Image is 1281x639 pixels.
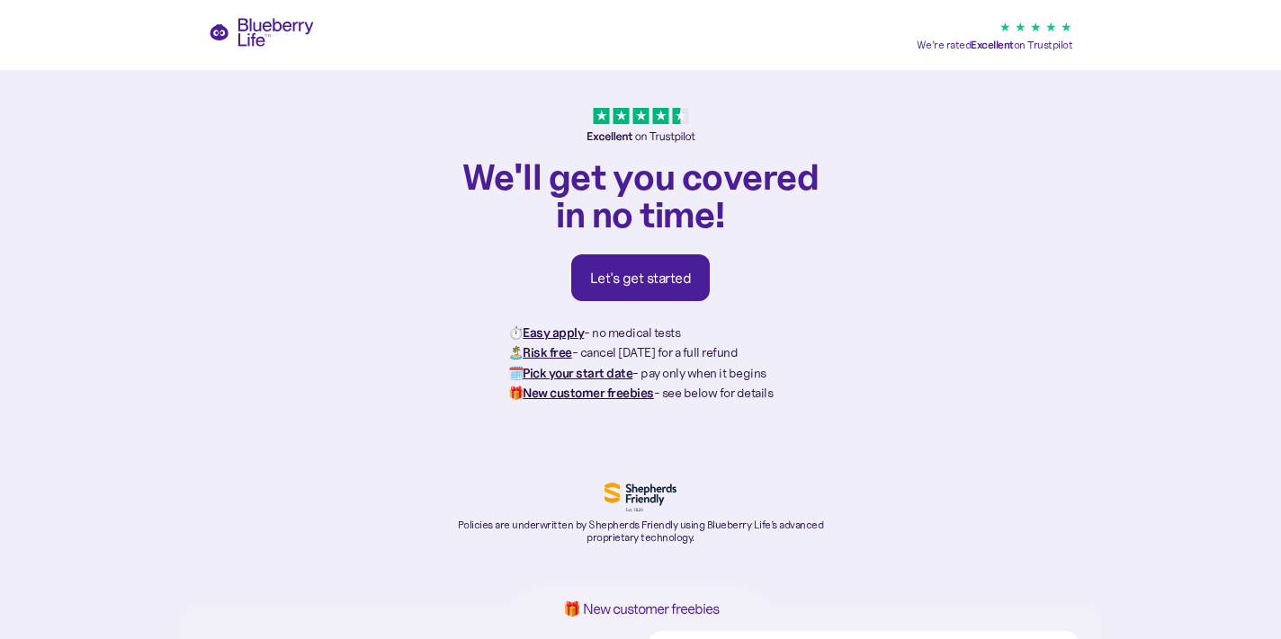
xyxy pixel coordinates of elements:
[523,365,632,381] strong: Pick your start date
[534,601,747,617] h1: 🎁 New customer freebies
[508,323,774,404] p: ⏱️ - no medical tests 🏝️ - cancel [DATE] for a full refund 🗓️ - pay only when it begins 🎁 - see b...
[452,519,829,545] p: Policies are underwritten by Shepherds Friendly using Blueberry Life’s advanced proprietary techn...
[571,254,711,301] a: Let's get started
[452,157,829,233] h1: We'll get you covered in no time!
[523,344,572,360] strong: Risk free
[590,269,692,287] div: Let's get started
[452,483,829,545] a: Policies are underwritten by Shepherds Friendly using Blueberry Life’s advanced proprietary techn...
[523,385,654,401] strong: New customer freebies
[523,324,584,341] strong: Easy apply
